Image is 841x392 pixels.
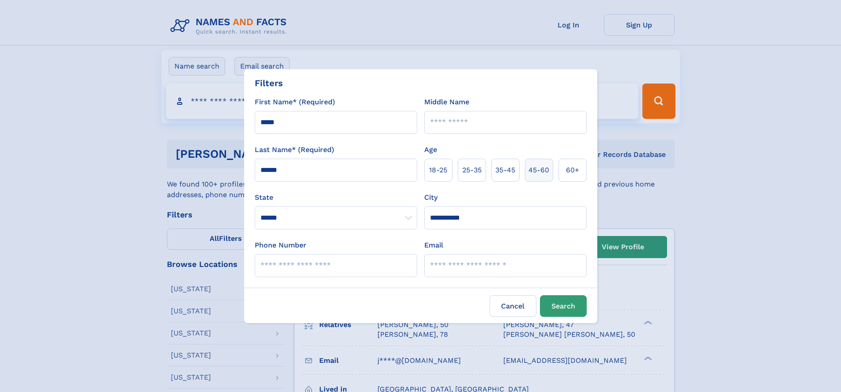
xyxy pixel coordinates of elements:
label: Phone Number [255,240,306,251]
label: Middle Name [424,97,469,107]
button: Search [540,295,587,317]
label: Last Name* (Required) [255,145,334,155]
label: Cancel [490,295,536,317]
span: 45‑60 [528,165,549,175]
label: First Name* (Required) [255,97,335,107]
label: Email [424,240,443,251]
span: 18‑25 [429,165,447,175]
label: City [424,192,437,203]
div: Filters [255,76,283,90]
span: 60+ [566,165,579,175]
span: 25‑35 [462,165,482,175]
label: Age [424,145,437,155]
label: State [255,192,417,203]
span: 35‑45 [495,165,515,175]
